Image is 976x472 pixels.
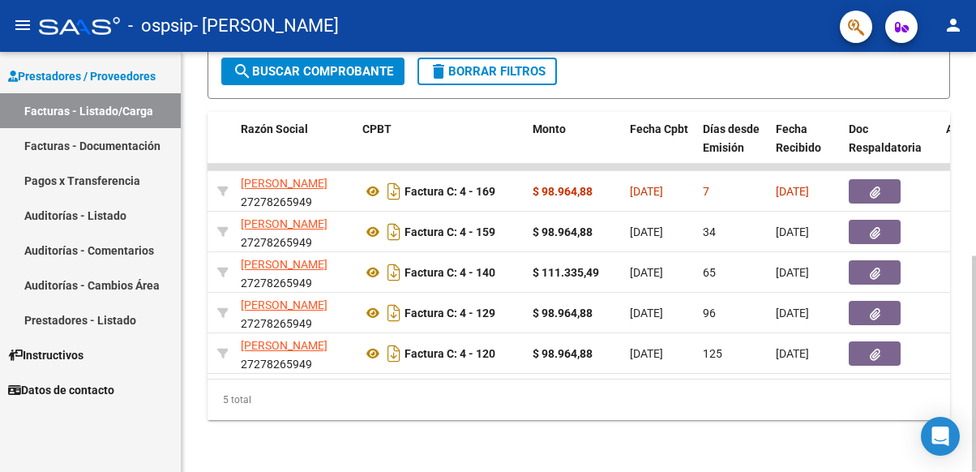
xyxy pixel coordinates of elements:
[233,64,393,79] span: Buscar Comprobante
[405,225,495,238] strong: Factura C: 4 - 159
[405,307,495,320] strong: Factura C: 4 - 129
[128,8,193,44] span: - ospsip
[849,122,922,154] span: Doc Respaldatoria
[703,266,716,279] span: 65
[383,300,405,326] i: Descargar documento
[696,112,769,183] datatable-header-cell: Días desde Emisión
[429,62,448,81] mat-icon: delete
[703,307,716,320] span: 96
[630,185,663,198] span: [DATE]
[208,380,950,420] div: 5 total
[533,307,593,320] strong: $ 98.964,88
[944,15,963,35] mat-icon: person
[221,58,405,85] button: Buscar Comprobante
[8,346,83,364] span: Instructivos
[383,341,405,367] i: Descargar documento
[383,178,405,204] i: Descargar documento
[776,347,809,360] span: [DATE]
[703,347,722,360] span: 125
[703,225,716,238] span: 34
[405,185,495,198] strong: Factura C: 4 - 169
[13,15,32,35] mat-icon: menu
[405,347,495,360] strong: Factura C: 4 - 120
[241,255,349,290] div: 27278265949
[241,296,349,330] div: 27278265949
[241,122,308,135] span: Razón Social
[405,266,495,279] strong: Factura C: 4 - 140
[8,67,156,85] span: Prestadores / Proveedores
[526,112,623,183] datatable-header-cell: Monto
[630,122,688,135] span: Fecha Cpbt
[623,112,696,183] datatable-header-cell: Fecha Cpbt
[234,112,356,183] datatable-header-cell: Razón Social
[630,307,663,320] span: [DATE]
[533,122,566,135] span: Monto
[703,185,709,198] span: 7
[356,112,526,183] datatable-header-cell: CPBT
[842,112,940,183] datatable-header-cell: Doc Respaldatoria
[241,217,327,230] span: [PERSON_NAME]
[417,58,557,85] button: Borrar Filtros
[776,307,809,320] span: [DATE]
[241,174,349,208] div: 27278265949
[533,185,593,198] strong: $ 98.964,88
[383,260,405,285] i: Descargar documento
[776,266,809,279] span: [DATE]
[776,185,809,198] span: [DATE]
[233,62,252,81] mat-icon: search
[630,347,663,360] span: [DATE]
[241,177,327,190] span: [PERSON_NAME]
[193,8,339,44] span: - [PERSON_NAME]
[776,225,809,238] span: [DATE]
[383,219,405,245] i: Descargar documento
[630,266,663,279] span: [DATE]
[241,337,349,371] div: 27278265949
[362,122,392,135] span: CPBT
[533,347,593,360] strong: $ 98.964,88
[533,225,593,238] strong: $ 98.964,88
[429,64,546,79] span: Borrar Filtros
[8,381,114,399] span: Datos de contacto
[241,215,349,249] div: 27278265949
[241,258,327,271] span: [PERSON_NAME]
[703,122,760,154] span: Días desde Emisión
[241,298,327,311] span: [PERSON_NAME]
[921,417,960,456] div: Open Intercom Messenger
[769,112,842,183] datatable-header-cell: Fecha Recibido
[533,266,599,279] strong: $ 111.335,49
[241,339,327,352] span: [PERSON_NAME]
[776,122,821,154] span: Fecha Recibido
[630,225,663,238] span: [DATE]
